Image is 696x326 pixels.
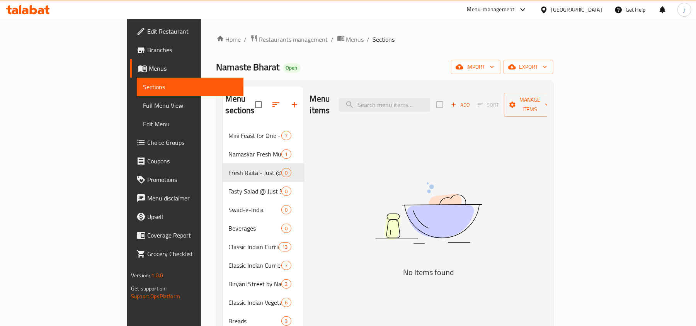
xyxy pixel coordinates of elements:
a: Coupons [130,152,243,170]
button: export [504,60,553,74]
div: Tasty Salad @ Just 5 aed0 [223,182,304,200]
div: items [281,279,291,289]
span: Sort items [473,99,504,111]
span: Choice Groups [147,138,237,147]
div: Mini Feast for One - 15 Aed Meal - Starter7 [223,126,304,145]
span: Classic Indian Curries – Fresh Mutton (Solo Serving) - 25 Aed Offers [229,261,282,270]
span: Menus [346,35,364,44]
img: dish.svg [332,162,525,264]
span: Version: [131,270,150,280]
span: 0 [282,188,291,195]
a: Full Menu View [137,96,243,115]
span: import [457,62,494,72]
div: Classic Indian Vegetarian – Fresh Vegetables (Solo Serving) - 14 Aed Offers6 [223,293,304,312]
span: j [684,5,685,14]
span: Grocery Checklist [147,249,237,258]
div: Biryani Street by Namaskar - "18 Solo Stars – One Plate, Full Flavor - Chicken2 [223,275,304,293]
div: items [281,224,291,233]
a: Menus [130,59,243,78]
span: Coverage Report [147,231,237,240]
div: Open [283,63,301,73]
a: Sections [137,78,243,96]
h5: No Items found [332,266,525,278]
span: Biryani Street by Namaskar - "18 Solo Stars – One Plate, Full Flavor - Chicken [229,279,282,289]
span: Edit Menu [143,119,237,129]
div: items [281,205,291,214]
a: Restaurants management [250,34,328,44]
span: Add item [448,99,473,111]
span: Swad-e-India [229,205,282,214]
div: [GEOGRAPHIC_DATA] [551,5,602,14]
span: Beverages [229,224,282,233]
span: 7 [282,132,291,139]
span: Mini Feast for One - 15 Aed Meal - Starter [229,131,282,140]
li: / [331,35,334,44]
span: 2 [282,280,291,288]
nav: breadcrumb [216,34,553,44]
div: Swad-e-India0 [223,200,304,219]
span: Get support on: [131,284,167,294]
span: Branches [147,45,237,54]
div: Classic Indian Curries – Fresh Mutton (Solo Serving) - 25 Aed Offers7 [223,256,304,275]
span: Add [450,100,471,109]
span: Breads [229,316,282,326]
a: Grocery Checklist [130,244,243,263]
span: 1.0.0 [151,270,163,280]
span: Promotions [147,175,237,184]
span: 3 [282,318,291,325]
span: Namaskar Fresh Mutton Biryani - "25 Aed Offer - Big Flavour, Solo Size!" [229,149,282,159]
span: 6 [282,299,291,306]
span: Namaste Bharat [216,58,280,76]
span: Tasty Salad @ Just 5 aed [229,187,282,196]
a: Menus [337,34,364,44]
span: Coupons [147,156,237,166]
div: Fresh Raita - Just @ 5 Aed0 [223,163,304,182]
a: Edit Restaurant [130,22,243,41]
div: Menu-management [467,5,515,14]
span: Menus [149,64,237,73]
div: items [281,187,291,196]
a: Branches [130,41,243,59]
span: Manage items [510,95,550,114]
button: Manage items [504,93,556,117]
a: Edit Menu [137,115,243,133]
span: 7 [282,262,291,269]
span: Edit Restaurant [147,27,237,36]
div: items [281,149,291,159]
a: Coverage Report [130,226,243,244]
a: Upsell [130,207,243,226]
a: Menu disclaimer [130,189,243,207]
div: Namaskar Fresh Mutton Biryani - "25 Aed Offer - Big Flavour, Solo Size!"1 [223,145,304,163]
input: search [339,98,430,112]
span: Full Menu View [143,101,237,110]
span: 0 [282,206,291,214]
span: Sections [143,82,237,92]
span: Classic Indian Vegetarian – Fresh Vegetables (Solo Serving) - 14 Aed Offers [229,298,282,307]
span: Open [283,65,301,71]
a: Promotions [130,170,243,189]
h2: Menu items [310,93,330,116]
div: items [279,242,291,251]
span: 0 [282,169,291,177]
div: items [281,261,291,270]
div: Beverages0 [223,219,304,238]
span: 1 [282,151,291,158]
span: Fresh Raita - Just @ 5 Aed [229,168,282,177]
span: Upsell [147,212,237,221]
span: 13 [279,243,291,251]
span: Classic Indian Curries – Chicken (Solo Serving) - 18 Aed Offers [229,242,279,251]
a: Choice Groups [130,133,243,152]
span: Restaurants management [259,35,328,44]
a: Support.OpsPlatform [131,291,180,301]
div: items [281,131,291,140]
div: Classic Indian Curries – Chicken (Solo Serving) - 18 Aed Offers13 [223,238,304,256]
button: import [451,60,500,74]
